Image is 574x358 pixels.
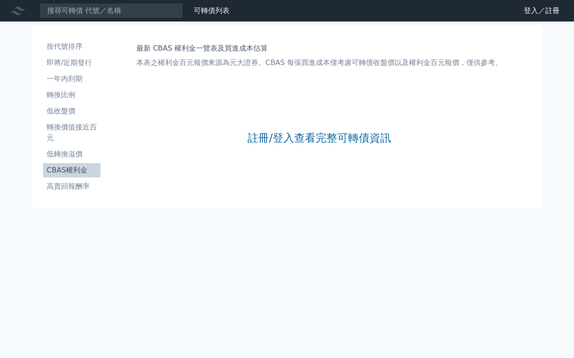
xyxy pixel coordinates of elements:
[136,43,502,54] h1: 最新 CBAS 權利金一覽表及買進成本估算
[43,56,100,70] a: 即將/近期發行
[43,72,100,86] a: 一年內到期
[43,165,100,176] li: CBAS權利金
[43,122,100,143] li: 轉換價值接近百元
[43,41,100,52] li: 按代號排序
[517,4,567,18] a: 登入／註冊
[43,88,100,102] a: 轉換比例
[43,163,100,177] a: CBAS權利金
[43,149,100,160] li: 低轉換溢價
[43,90,100,100] li: 轉換比例
[39,3,183,18] input: 搜尋可轉債 代號／名稱
[43,179,100,194] a: 高賣回報酬率
[43,57,100,68] li: 即將/近期發行
[43,181,100,192] li: 高賣回報酬率
[43,120,100,145] a: 轉換價值接近百元
[43,104,100,118] a: 低收盤價
[194,6,230,15] a: 可轉債列表
[43,147,100,161] a: 低轉換溢價
[43,106,100,116] li: 低收盤價
[248,131,391,145] a: 註冊/登入查看完整可轉債資訊
[43,39,100,54] a: 按代號排序
[43,73,100,84] li: 一年內到期
[136,57,502,68] p: 本表之權利金百元報價來源為元大證券。CBAS 每張買進成本僅考慮可轉債收盤價以及權利金百元報價，僅供參考。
